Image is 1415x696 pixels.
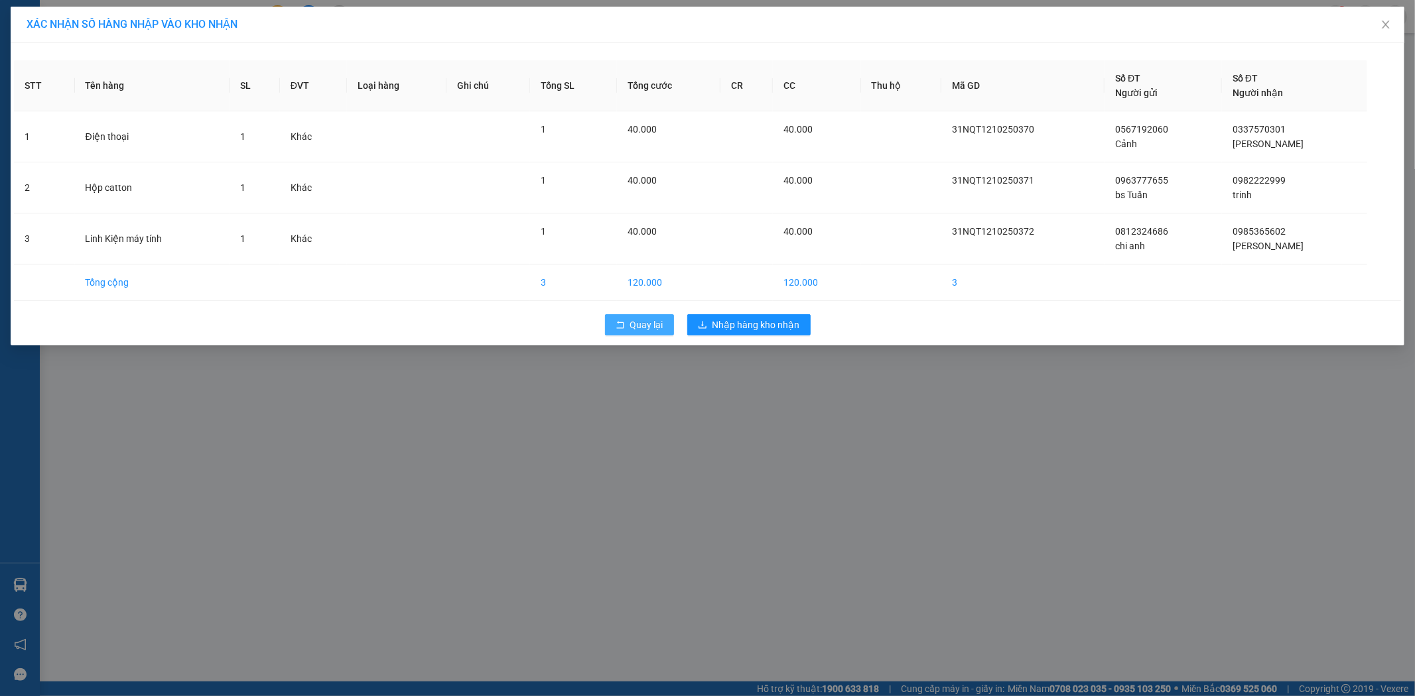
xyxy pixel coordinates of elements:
[530,264,617,301] td: 3
[1233,226,1286,237] span: 0985365602
[630,318,663,332] span: Quay lại
[1233,124,1286,135] span: 0337570301
[280,162,347,213] td: Khác
[541,175,546,186] span: 1
[720,60,773,111] th: CR
[75,213,230,264] td: Linh Kiện máy tính
[628,226,657,237] span: 40.000
[1115,87,1158,98] span: Người gửi
[240,182,245,193] span: 1
[698,320,707,331] span: download
[14,162,75,213] td: 2
[783,226,813,237] span: 40.000
[773,60,861,111] th: CC
[1115,241,1145,251] span: chi anh
[446,60,530,111] th: Ghi chú
[75,111,230,162] td: Điện thoại
[605,314,674,335] button: rollbackQuay lại
[1233,139,1304,149] span: [PERSON_NAME]
[941,264,1105,301] td: 3
[14,111,75,162] td: 1
[240,233,245,244] span: 1
[1115,175,1168,186] span: 0963777655
[1233,175,1286,186] span: 0982222999
[687,314,811,335] button: downloadNhập hàng kho nhận
[952,124,1034,135] span: 31NQT1210250370
[1115,139,1137,149] span: Cảnh
[952,175,1034,186] span: 31NQT1210250371
[1233,190,1252,200] span: trinh
[280,213,347,264] td: Khác
[1233,73,1258,84] span: Số ĐT
[773,264,861,301] td: 120.000
[530,60,617,111] th: Tổng SL
[617,60,720,111] th: Tổng cước
[14,213,75,264] td: 3
[783,124,813,135] span: 40.000
[27,18,237,30] span: XÁC NHẬN SỐ HÀNG NHẬP VÀO KHO NHẬN
[1233,87,1283,98] span: Người nhận
[280,111,347,162] td: Khác
[347,60,446,111] th: Loại hàng
[230,60,280,111] th: SL
[952,226,1034,237] span: 31NQT1210250372
[861,60,942,111] th: Thu hộ
[617,264,720,301] td: 120.000
[240,131,245,142] span: 1
[1233,241,1304,251] span: [PERSON_NAME]
[712,318,800,332] span: Nhập hàng kho nhận
[628,175,657,186] span: 40.000
[616,320,625,331] span: rollback
[1115,73,1140,84] span: Số ĐT
[541,124,546,135] span: 1
[75,264,230,301] td: Tổng cộng
[14,60,75,111] th: STT
[1115,124,1168,135] span: 0567192060
[1115,226,1168,237] span: 0812324686
[941,60,1105,111] th: Mã GD
[75,60,230,111] th: Tên hàng
[1115,190,1148,200] span: bs Tuấn
[628,124,657,135] span: 40.000
[75,162,230,213] td: Hộp catton
[783,175,813,186] span: 40.000
[1367,7,1404,44] button: Close
[541,226,546,237] span: 1
[1381,19,1391,30] span: close
[280,60,347,111] th: ĐVT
